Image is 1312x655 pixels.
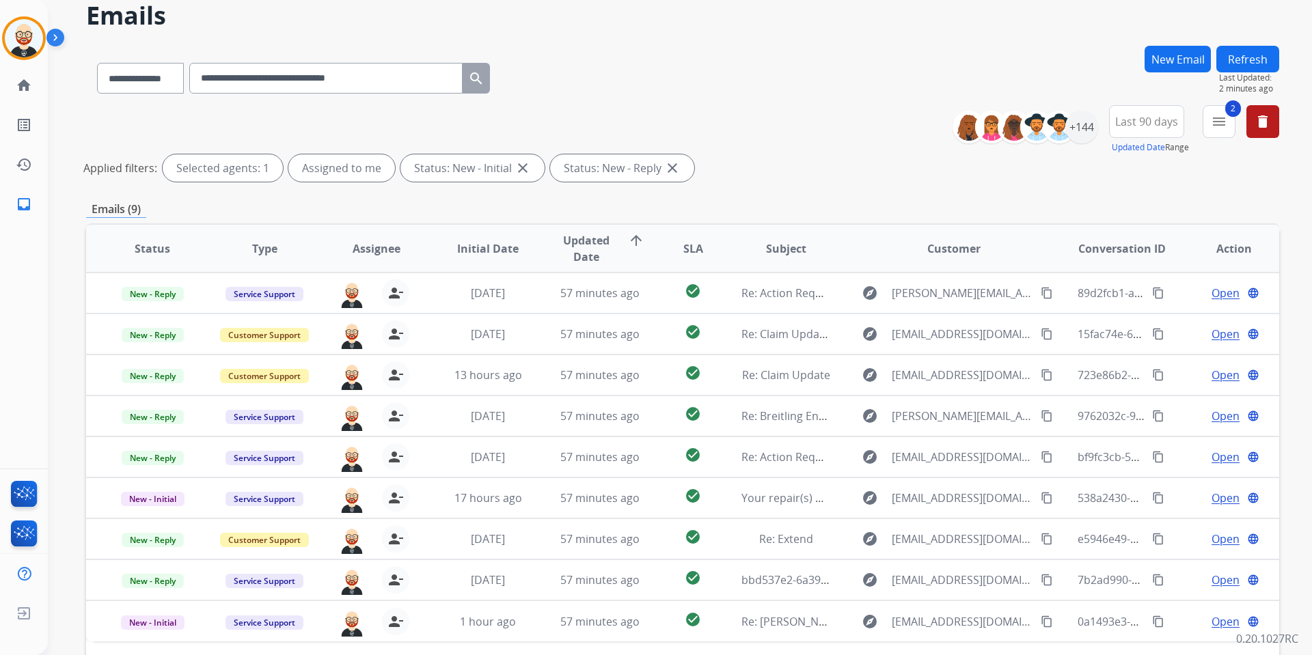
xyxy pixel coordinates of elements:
[1167,225,1279,273] th: Action
[471,326,505,342] span: [DATE]
[741,326,985,342] span: Re: Claim Update - Next Steps - Action Required
[1247,410,1259,422] mat-icon: language
[1212,449,1240,465] span: Open
[1041,615,1053,628] mat-icon: content_copy
[685,611,701,628] mat-icon: check_circle
[220,533,309,547] span: Customer Support
[338,566,366,595] img: agent-avatar
[759,531,813,546] span: Re: Extend
[862,531,878,547] mat-icon: explore
[741,490,884,505] span: Your repair(s) have shipped
[122,451,184,465] span: New - Reply
[16,156,32,173] mat-icon: history
[1115,119,1178,124] span: Last 90 days
[387,572,404,588] mat-icon: person_remove
[122,369,184,383] span: New - Reply
[766,240,806,257] span: Subject
[387,449,404,465] mat-icon: person_remove
[1211,113,1227,130] mat-icon: menu
[1219,83,1279,94] span: 2 minutes ago
[892,490,1033,506] span: [EMAIL_ADDRESS][DOMAIN_NAME]
[741,285,1278,301] span: Re: Action Required: You've been assigned a new service order: 8898cd40-e248-4686-bbea-38fc9689926b
[1041,328,1053,340] mat-icon: content_copy
[1212,326,1240,342] span: Open
[1225,100,1241,117] span: 2
[685,324,701,340] mat-icon: check_circle
[1145,46,1211,72] button: New Email
[1152,451,1164,463] mat-icon: content_copy
[1152,492,1164,504] mat-icon: content_copy
[741,614,1011,629] span: Re: [PERSON_NAME] has been delivered for servicing
[560,449,640,464] span: 57 minutes ago
[1078,449,1277,464] span: bf9fc3cb-5838-4adc-bc9f-ed0ecd234cef
[1212,613,1240,630] span: Open
[862,326,878,342] mat-icon: explore
[252,240,277,257] span: Type
[338,279,366,308] img: agent-avatar
[220,369,309,383] span: Customer Support
[1247,492,1259,504] mat-icon: language
[560,490,640,505] span: 57 minutes ago
[685,529,701,545] mat-icon: check_circle
[86,201,146,218] p: Emails (9)
[560,326,640,342] span: 57 minutes ago
[338,361,366,390] img: agent-avatar
[338,525,366,554] img: agent-avatar
[560,285,640,301] span: 57 minutes ago
[1212,490,1240,506] span: Open
[1236,630,1298,647] p: 0.20.1027RC
[163,154,283,182] div: Selected agents: 1
[1078,367,1285,382] span: 723e86b2-8283-4135-ac52-840cd0261aef
[1078,531,1291,546] span: e5946e49-299b-4a45-b073-1a7110b9347b
[1212,285,1240,301] span: Open
[1041,451,1053,463] mat-icon: content_copy
[86,2,1279,29] h2: Emails
[400,154,545,182] div: Status: New - Initial
[338,402,366,431] img: agent-avatar
[225,492,303,506] span: Service Support
[387,285,404,301] mat-icon: person_remove
[1247,615,1259,628] mat-icon: language
[560,408,640,423] span: 57 minutes ago
[353,240,400,257] span: Assignee
[288,154,395,182] div: Assigned to me
[16,196,32,212] mat-icon: inbox
[515,160,531,176] mat-icon: close
[1212,408,1240,424] span: Open
[457,240,519,257] span: Initial Date
[741,449,1274,464] span: Re: Action Required: You've been assigned a new service order: f77662fa-d4c9-4088-a305-372a25cbb5dc
[1152,533,1164,545] mat-icon: content_copy
[1152,369,1164,381] mat-icon: content_copy
[862,285,878,301] mat-icon: explore
[122,410,184,424] span: New - Reply
[225,410,303,424] span: Service Support
[121,492,184,506] span: New - Initial
[16,77,32,94] mat-icon: home
[1078,572,1285,587] span: 7b2ad990-0016-4757-83f8-545c8e9fdd81
[560,531,640,546] span: 57 minutes ago
[892,408,1033,424] span: [PERSON_NAME][EMAIL_ADDRESS][DOMAIN_NAME]
[1041,533,1053,545] mat-icon: content_copy
[1041,410,1053,422] mat-icon: content_copy
[862,572,878,588] mat-icon: explore
[862,449,878,465] mat-icon: explore
[338,608,366,637] img: agent-avatar
[685,447,701,463] mat-icon: check_circle
[1152,410,1164,422] mat-icon: content_copy
[1112,142,1165,153] button: Updated Date
[1078,285,1283,301] span: 89d2fcb1-a134-48f2-92dd-13103a2f851d
[471,449,505,464] span: [DATE]
[560,614,640,629] span: 57 minutes ago
[225,451,303,465] span: Service Support
[387,367,404,383] mat-icon: person_remove
[685,283,701,299] mat-icon: check_circle
[121,615,184,630] span: New - Initial
[685,365,701,381] mat-icon: check_circle
[1152,287,1164,299] mat-icon: content_copy
[1065,111,1098,143] div: +144
[1152,328,1164,340] mat-icon: content_copy
[1219,72,1279,83] span: Last Updated:
[892,613,1033,630] span: [EMAIL_ADDRESS][DOMAIN_NAME]
[1041,574,1053,586] mat-icon: content_copy
[550,154,694,182] div: Status: New - Reply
